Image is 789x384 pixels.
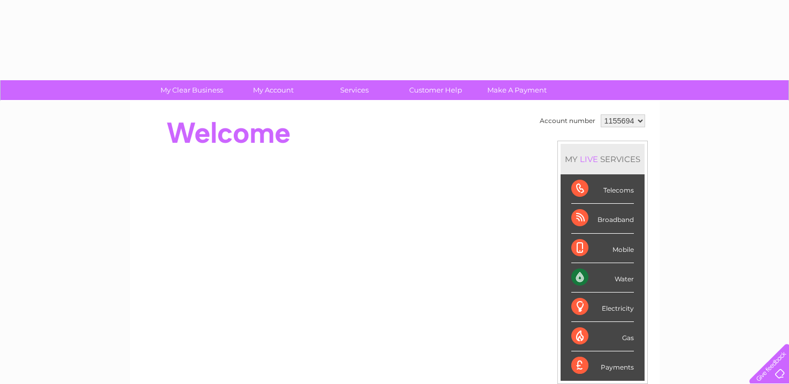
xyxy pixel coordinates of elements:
div: Payments [571,351,634,380]
div: Mobile [571,234,634,263]
div: LIVE [578,154,600,164]
div: Gas [571,322,634,351]
div: Water [571,263,634,293]
a: Customer Help [392,80,480,100]
div: Telecoms [571,174,634,204]
a: Make A Payment [473,80,561,100]
div: Electricity [571,293,634,322]
div: MY SERVICES [561,144,645,174]
div: Broadband [571,204,634,233]
a: My Account [229,80,317,100]
td: Account number [537,112,598,130]
a: Services [310,80,399,100]
a: My Clear Business [148,80,236,100]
